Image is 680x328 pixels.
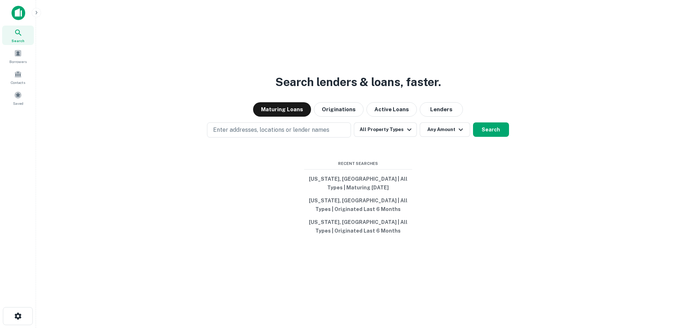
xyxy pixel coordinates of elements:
button: Maturing Loans [253,102,311,117]
button: All Property Types [354,122,416,137]
span: Search [12,38,24,44]
button: Active Loans [366,102,417,117]
p: Enter addresses, locations or lender names [213,126,329,134]
iframe: Chat Widget [644,247,680,282]
button: Any Amount [420,122,470,137]
a: Saved [2,88,34,108]
a: Borrowers [2,46,34,66]
a: Search [2,26,34,45]
button: Lenders [420,102,463,117]
button: Search [473,122,509,137]
span: Borrowers [9,59,27,64]
button: [US_STATE], [GEOGRAPHIC_DATA] | All Types | Originated Last 6 Months [304,194,412,216]
a: Contacts [2,67,34,87]
button: [US_STATE], [GEOGRAPHIC_DATA] | All Types | Maturing [DATE] [304,172,412,194]
button: Originations [314,102,364,117]
span: Saved [13,100,23,106]
button: [US_STATE], [GEOGRAPHIC_DATA] | All Types | Originated Last 6 Months [304,216,412,237]
span: Contacts [11,80,25,85]
h3: Search lenders & loans, faster. [275,73,441,91]
span: Recent Searches [304,161,412,167]
button: Enter addresses, locations or lender names [207,122,351,138]
img: capitalize-icon.png [12,6,25,20]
